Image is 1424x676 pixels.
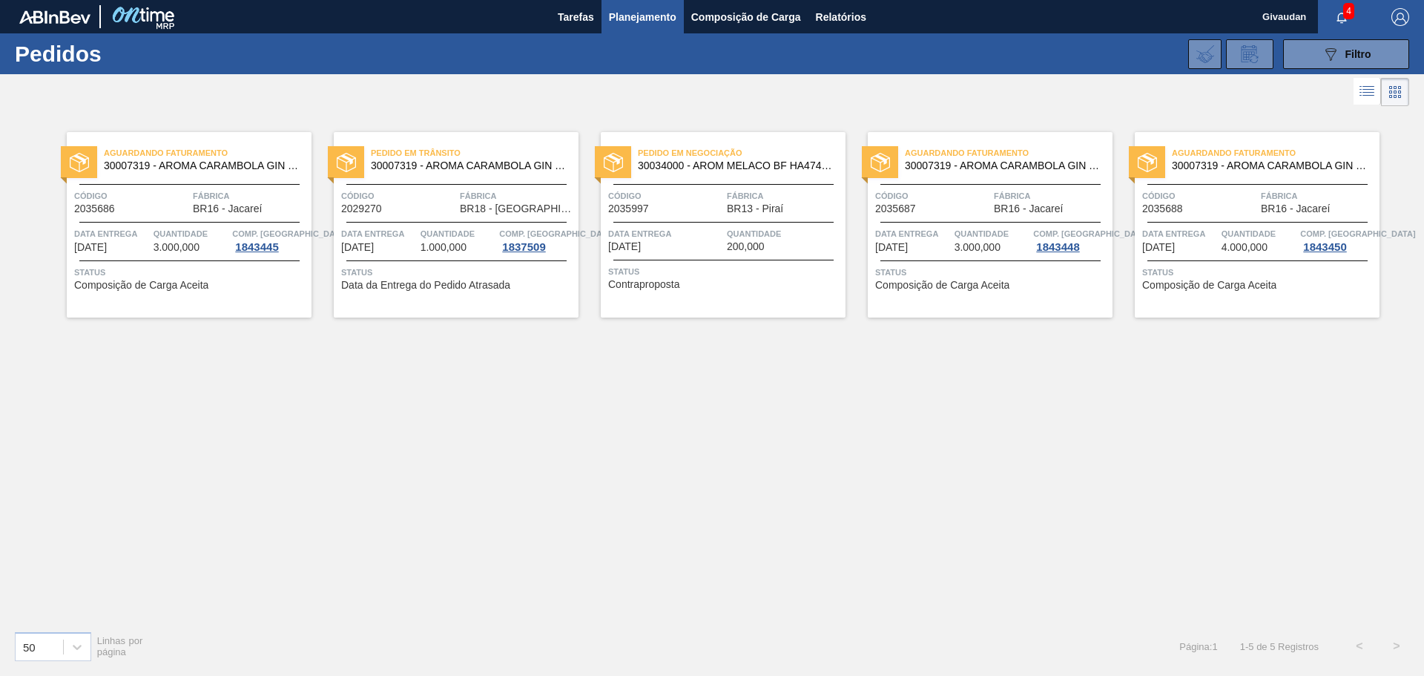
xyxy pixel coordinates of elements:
[638,160,834,171] span: 30034000 - AROM MELACO BF HA4744229
[19,10,90,24] img: TNhmsLtSVTkK8tSr43FrP2fwEKptu5GPRR3wAAAABJRU5ErkJggg==
[341,203,382,214] span: 2029270
[1142,226,1218,241] span: Data entrega
[875,203,916,214] span: 2035687
[875,188,990,203] span: Código
[70,153,89,172] img: status
[727,226,842,241] span: Quantidade
[341,280,510,291] span: Data da Entrega do Pedido Atrasada
[1300,241,1349,253] div: 1843450
[460,203,575,214] span: BR18 - Pernambuco
[1354,78,1381,106] div: Visão em Lista
[608,279,680,290] span: Contraproposta
[604,153,623,172] img: status
[74,242,107,253] span: 23/09/2025
[421,242,467,253] span: 1.000,000
[691,8,801,26] span: Composição de Carga
[608,188,723,203] span: Código
[1033,226,1148,241] span: Comp. Carga
[1261,188,1376,203] span: Fábrica
[1172,145,1379,160] span: Aguardando Faturamento
[74,188,189,203] span: Código
[905,145,1112,160] span: Aguardando Faturamento
[341,226,417,241] span: Data entrega
[1033,226,1109,253] a: Comp. [GEOGRAPHIC_DATA]1843448
[608,203,649,214] span: 2035997
[1300,226,1376,253] a: Comp. [GEOGRAPHIC_DATA]1843450
[875,265,1109,280] span: Status
[1391,8,1409,26] img: Logout
[193,188,308,203] span: Fábrica
[193,203,262,214] span: BR16 - Jacareí
[1381,78,1409,106] div: Visão em Cards
[994,188,1109,203] span: Fábrica
[1222,226,1297,241] span: Quantidade
[1318,7,1365,27] button: Notificações
[1341,628,1378,665] button: <
[1240,641,1319,652] span: 1 - 5 de 5 Registros
[74,226,150,241] span: Data entrega
[727,241,765,252] span: 200,000
[845,132,1112,318] a: statusAguardando Faturamento30007319 - AROMA CARAMBOLA GIN TONICCódigo2035687FábricaBR16 - Jacare...
[905,160,1101,171] span: 30007319 - AROMA CARAMBOLA GIN TONIC
[232,226,308,253] a: Comp. [GEOGRAPHIC_DATA]1843445
[23,640,36,653] div: 50
[609,8,676,26] span: Planejamento
[74,203,115,214] span: 2035686
[421,226,496,241] span: Quantidade
[1226,39,1273,69] div: Solicitação de Revisão de Pedidos
[871,153,890,172] img: status
[608,226,723,241] span: Data entrega
[499,226,614,241] span: Comp. Carga
[1033,241,1082,253] div: 1843448
[74,280,208,291] span: Composição de Carga Aceita
[1222,242,1268,253] span: 4.000,000
[499,226,575,253] a: Comp. [GEOGRAPHIC_DATA]1837509
[727,203,783,214] span: BR13 - Piraí
[232,241,281,253] div: 1843445
[608,264,842,279] span: Status
[371,160,567,171] span: 30007319 - AROMA CARAMBOLA GIN TONIC
[638,145,845,160] span: Pedido em Negociação
[1142,188,1257,203] span: Código
[955,242,1001,253] span: 3.000,000
[154,226,229,241] span: Quantidade
[341,242,374,253] span: 28/09/2025
[232,226,347,241] span: Comp. Carga
[104,145,311,160] span: Aguardando Faturamento
[875,226,951,241] span: Data entrega
[337,153,356,172] img: status
[994,203,1063,214] span: BR16 - Jacareí
[104,160,300,171] span: 30007319 - AROMA CARAMBOLA GIN TONIC
[74,265,308,280] span: Status
[371,145,578,160] span: Pedido em Trânsito
[1283,39,1409,69] button: Filtro
[1138,153,1157,172] img: status
[499,241,548,253] div: 1837509
[44,132,311,318] a: statusAguardando Faturamento30007319 - AROMA CARAMBOLA GIN TONICCódigo2035686FábricaBR16 - Jacare...
[955,226,1030,241] span: Quantidade
[875,280,1009,291] span: Composição de Carga Aceita
[1142,280,1276,291] span: Composição de Carga Aceita
[608,241,641,252] span: 30/09/2025
[1142,203,1183,214] span: 2035688
[341,265,575,280] span: Status
[1378,628,1415,665] button: >
[1345,48,1371,60] span: Filtro
[1343,3,1354,19] span: 4
[311,132,578,318] a: statusPedido em Trânsito30007319 - AROMA CARAMBOLA GIN TONICCódigo2029270FábricaBR18 - [GEOGRAPHI...
[1179,641,1217,652] span: Página : 1
[578,132,845,318] a: statusPedido em Negociação30034000 - AROM MELACO BF HA4744229Código2035997FábricaBR13 - PiraíData...
[875,242,908,253] span: 06/10/2025
[97,635,143,657] span: Linhas por página
[154,242,200,253] span: 3.000,000
[460,188,575,203] span: Fábrica
[1261,203,1330,214] span: BR16 - Jacareí
[341,188,456,203] span: Código
[15,45,237,62] h1: Pedidos
[558,8,594,26] span: Tarefas
[1112,132,1379,318] a: statusAguardando Faturamento30007319 - AROMA CARAMBOLA GIN TONICCódigo2035688FábricaBR16 - Jacare...
[1300,226,1415,241] span: Comp. Carga
[1172,160,1368,171] span: 30007319 - AROMA CARAMBOLA GIN TONIC
[816,8,866,26] span: Relatórios
[727,188,842,203] span: Fábrica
